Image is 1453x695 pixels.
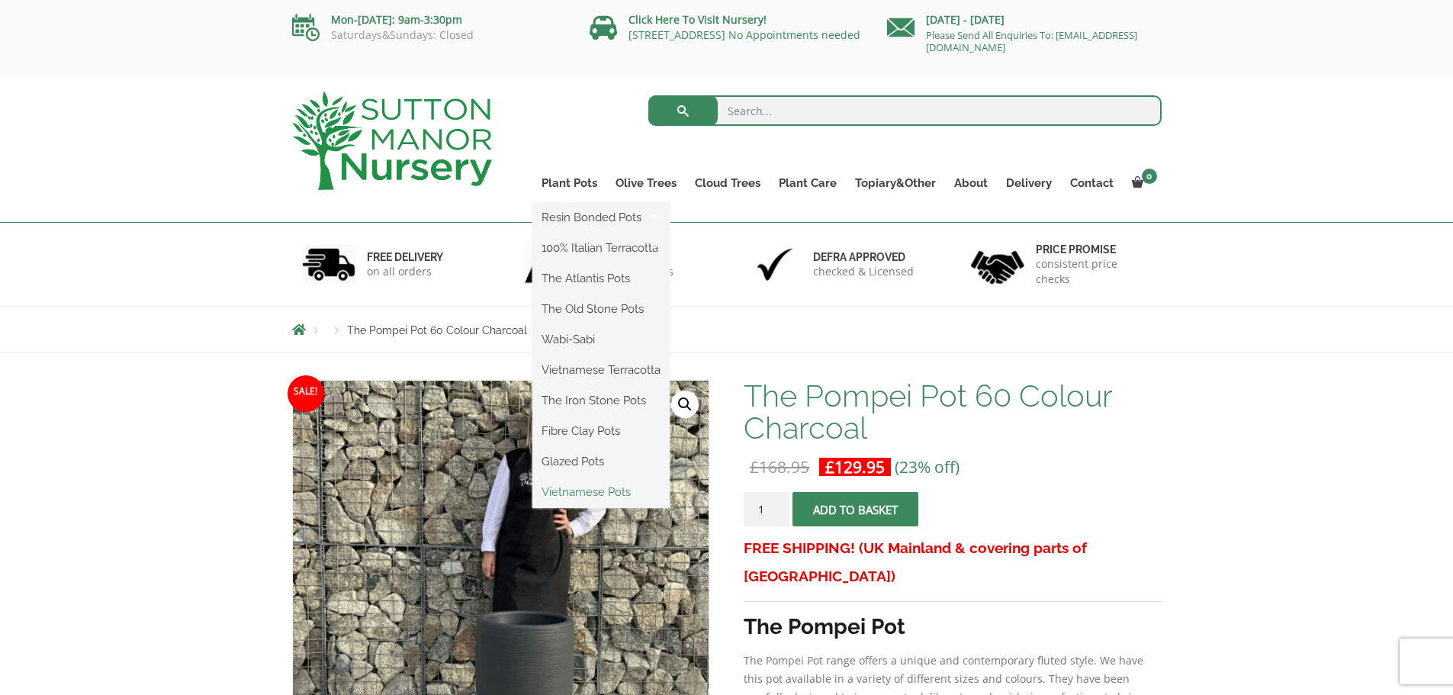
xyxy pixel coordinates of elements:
[770,172,846,194] a: Plant Care
[532,298,670,320] a: The Old Stone Pots
[744,380,1161,444] h1: The Pompei Pot 60 Colour Charcoal
[671,391,699,418] a: View full-screen image gallery
[292,29,567,41] p: Saturdays&Sundays: Closed
[288,375,324,412] span: Sale!
[686,172,770,194] a: Cloud Trees
[302,245,355,284] img: 1.jpg
[532,267,670,290] a: The Atlantis Pots
[750,456,809,478] bdi: 168.95
[744,492,789,526] input: Product quantity
[532,359,670,381] a: Vietnamese Terracotta
[825,456,885,478] bdi: 129.95
[532,450,670,473] a: Glazed Pots
[367,250,443,264] h6: FREE DELIVERY
[813,250,914,264] h6: Defra approved
[628,12,767,27] a: Click Here To Visit Nursery!
[532,236,670,259] a: 100% Italian Terracotta
[532,206,670,229] a: Resin Bonded Pots
[367,264,443,279] p: on all orders
[792,492,918,526] button: Add to basket
[1036,243,1152,256] h6: Price promise
[846,172,945,194] a: Topiary&Other
[532,389,670,412] a: The Iron Stone Pots
[748,245,802,284] img: 3.jpg
[945,172,997,194] a: About
[744,614,905,639] strong: The Pompei Pot
[1036,256,1152,287] p: consistent price checks
[532,328,670,351] a: Wabi-Sabi
[292,11,567,29] p: Mon-[DATE]: 9am-3:30pm
[606,172,686,194] a: Olive Trees
[292,92,492,190] img: logo
[926,28,1137,54] a: Please Send All Enquiries To: [EMAIL_ADDRESS][DOMAIN_NAME]
[525,245,578,284] img: 2.jpg
[997,172,1061,194] a: Delivery
[895,456,960,478] span: (23% off)
[292,323,1162,336] nav: Breadcrumbs
[971,241,1024,288] img: 4.jpg
[744,534,1161,590] h3: FREE SHIPPING! (UK Mainland & covering parts of [GEOGRAPHIC_DATA])
[532,481,670,504] a: Vietnamese Pots
[1061,172,1123,194] a: Contact
[648,95,1162,126] input: Search...
[532,172,606,194] a: Plant Pots
[347,324,527,336] span: The Pompei Pot 60 Colour Charcoal
[813,264,914,279] p: checked & Licensed
[628,27,860,42] a: [STREET_ADDRESS] No Appointments needed
[825,456,834,478] span: £
[532,420,670,442] a: Fibre Clay Pots
[887,11,1162,29] p: [DATE] - [DATE]
[1142,169,1157,184] span: 0
[750,456,759,478] span: £
[1123,172,1162,194] a: 0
